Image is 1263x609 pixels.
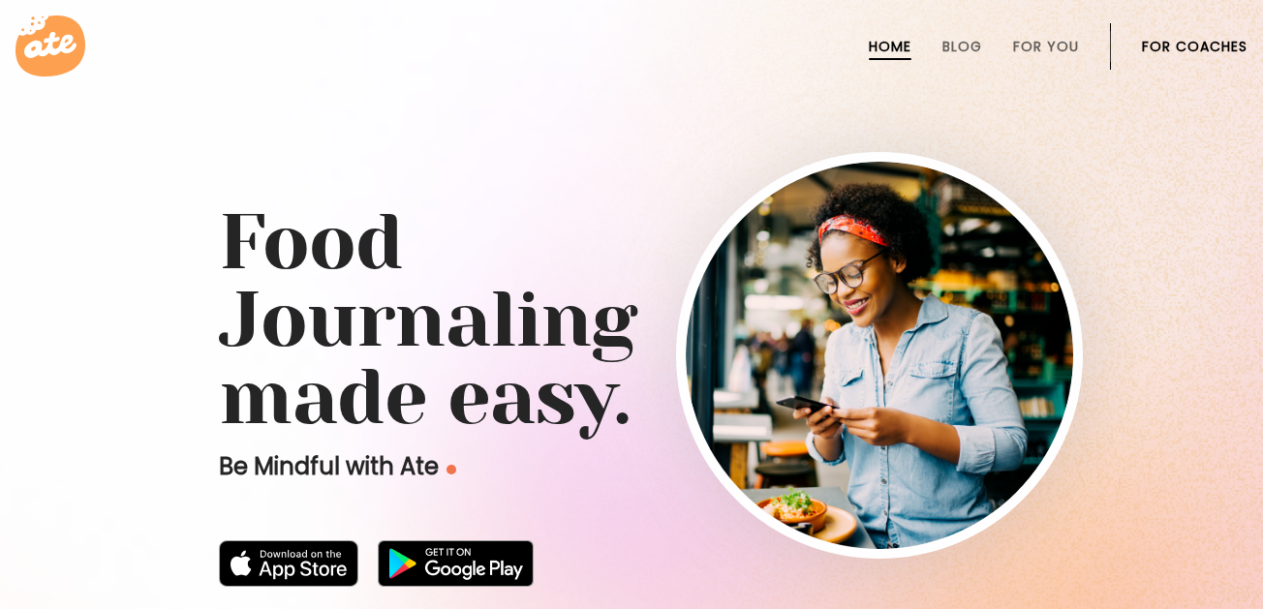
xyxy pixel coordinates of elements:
a: For Coaches [1142,39,1248,54]
p: Be Mindful with Ate [219,451,761,482]
h1: Food Journaling made easy. [219,203,1044,436]
img: badge-download-google.png [378,540,534,587]
a: Blog [942,39,982,54]
a: For You [1013,39,1079,54]
a: Home [869,39,911,54]
img: badge-download-apple.svg [219,540,358,587]
img: home-hero-img-rounded.png [686,162,1073,549]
